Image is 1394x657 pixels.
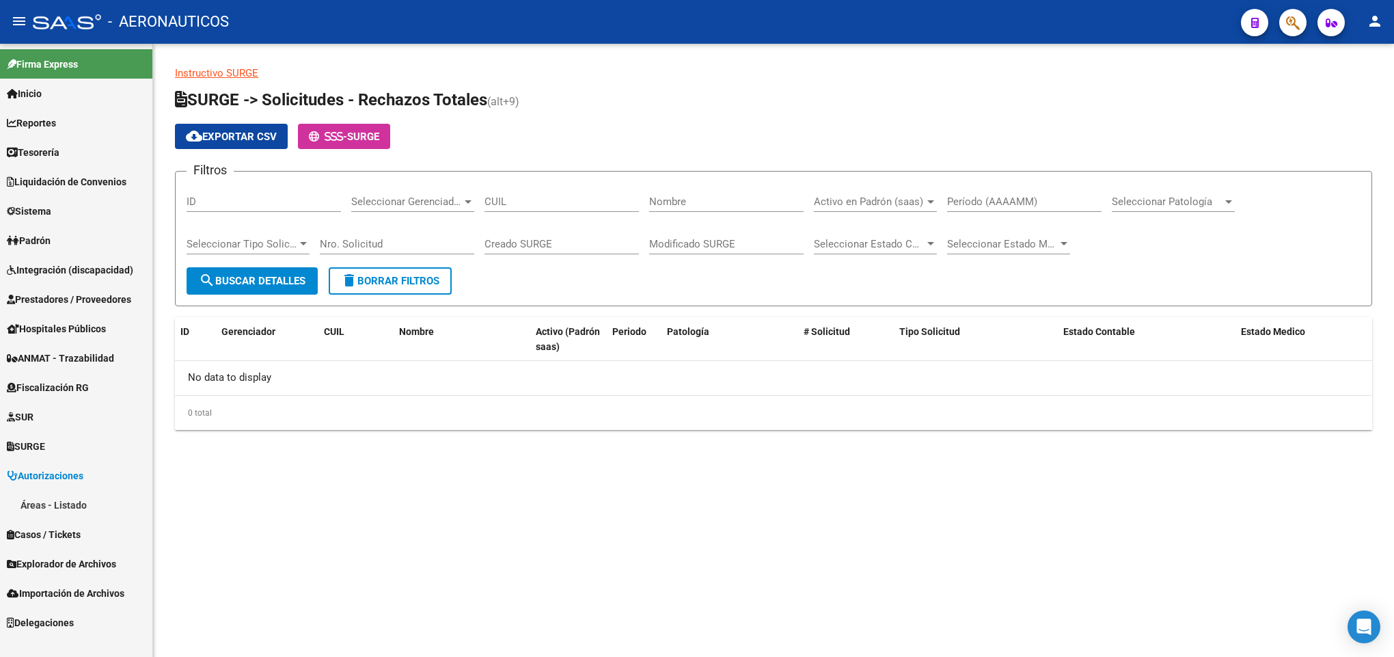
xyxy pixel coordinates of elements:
span: Buscar Detalles [199,275,305,287]
a: Instructivo SURGE [175,67,258,79]
span: Tesorería [7,145,59,160]
span: CUIL [324,326,344,337]
span: Inicio [7,86,42,101]
span: Reportes [7,116,56,131]
datatable-header-cell: Nombre [394,317,530,362]
datatable-header-cell: CUIL [318,317,394,362]
datatable-header-cell: Estado Contable [1058,317,1235,362]
span: Patología [667,326,709,337]
span: Seleccionar Estado Medico [947,238,1058,250]
datatable-header-cell: Periodo [607,317,661,362]
span: Activo en Padrón (saas) [814,196,925,208]
datatable-header-cell: Patología [661,317,798,362]
span: Padrón [7,233,51,248]
span: Borrar Filtros [341,275,439,287]
h3: Filtros [187,161,234,180]
button: -SURGE [298,124,390,149]
span: Casos / Tickets [7,527,81,542]
datatable-header-cell: # Solicitud [798,317,894,362]
span: Fiscalización RG [7,380,89,395]
datatable-header-cell: Tipo Solicitud [894,317,1058,362]
span: Seleccionar Gerenciador [351,196,462,208]
span: SURGE [7,439,45,454]
button: Borrar Filtros [329,267,452,295]
span: Tipo Solicitud [899,326,960,337]
span: Delegaciones [7,615,74,630]
span: Gerenciador [221,326,275,337]
span: SURGE [347,131,379,143]
datatable-header-cell: Gerenciador [216,317,318,362]
span: ID [180,326,189,337]
mat-icon: person [1367,13,1383,29]
span: Sistema [7,204,51,219]
span: Periodo [612,326,646,337]
span: Integración (discapacidad) [7,263,133,278]
span: Estado Contable [1063,326,1135,337]
span: Seleccionar Tipo Solicitud [187,238,297,250]
span: ANMAT - Trazabilidad [7,351,114,366]
span: Seleccionar Patología [1112,196,1222,208]
datatable-header-cell: Activo (Padrón saas) [530,317,607,362]
mat-icon: menu [11,13,27,29]
div: Open Intercom Messenger [1348,611,1380,643]
span: Liquidación de Convenios [7,174,126,189]
span: - [309,131,347,143]
span: (alt+9) [487,95,519,108]
span: SURGE -> Solicitudes - Rechazos Totales [175,90,487,109]
span: Activo (Padrón saas) [536,326,600,353]
span: Autorizaciones [7,468,83,483]
span: Nombre [399,326,434,337]
span: Importación de Archivos [7,586,124,601]
div: No data to display [175,361,1372,395]
span: # Solicitud [804,326,850,337]
span: Firma Express [7,57,78,72]
mat-icon: search [199,272,215,289]
mat-icon: delete [341,272,357,289]
button: Exportar CSV [175,124,288,149]
span: Explorador de Archivos [7,557,116,572]
button: Buscar Detalles [187,267,318,295]
mat-icon: cloud_download [186,128,202,144]
span: - AERONAUTICOS [108,7,229,37]
span: Estado Medico [1241,326,1305,337]
span: Seleccionar Estado Contable [814,238,925,250]
span: Exportar CSV [186,131,277,143]
span: Prestadores / Proveedores [7,292,131,307]
span: SUR [7,410,33,425]
datatable-header-cell: ID [175,317,216,362]
div: 0 total [175,396,1372,430]
span: Hospitales Públicos [7,321,106,336]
